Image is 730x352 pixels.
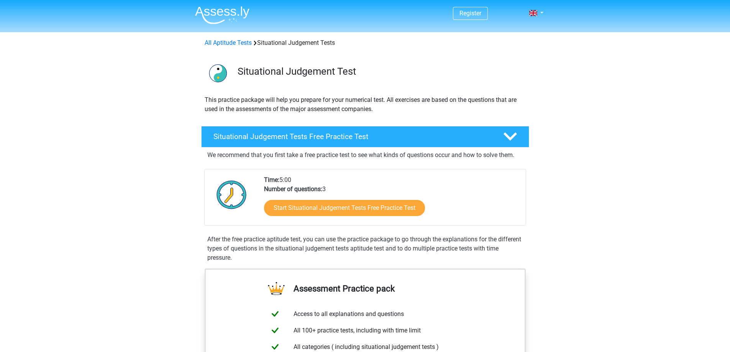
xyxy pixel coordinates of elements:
p: This practice package will help you prepare for your numerical test. All exercises are based on t... [205,95,526,114]
p: We recommend that you first take a free practice test to see what kinds of questions occur and ho... [207,151,523,160]
img: Clock [212,175,251,214]
div: After the free practice aptitude test, you can use the practice package to go through the explana... [204,235,526,262]
a: All Aptitude Tests [205,39,252,46]
b: Number of questions: [264,185,322,193]
h4: Situational Judgement Tests Free Practice Test [213,132,491,141]
a: Start Situational Judgement Tests Free Practice Test [264,200,425,216]
a: Situational Judgement Tests Free Practice Test [198,126,532,147]
h3: Situational Judgement Test [238,65,523,77]
b: Time: [264,176,279,183]
div: Situational Judgement Tests [202,38,529,47]
a: Register [459,10,481,17]
div: 5:00 3 [258,175,525,225]
img: situational judgement tests [202,57,234,89]
img: Assessly [195,6,249,24]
